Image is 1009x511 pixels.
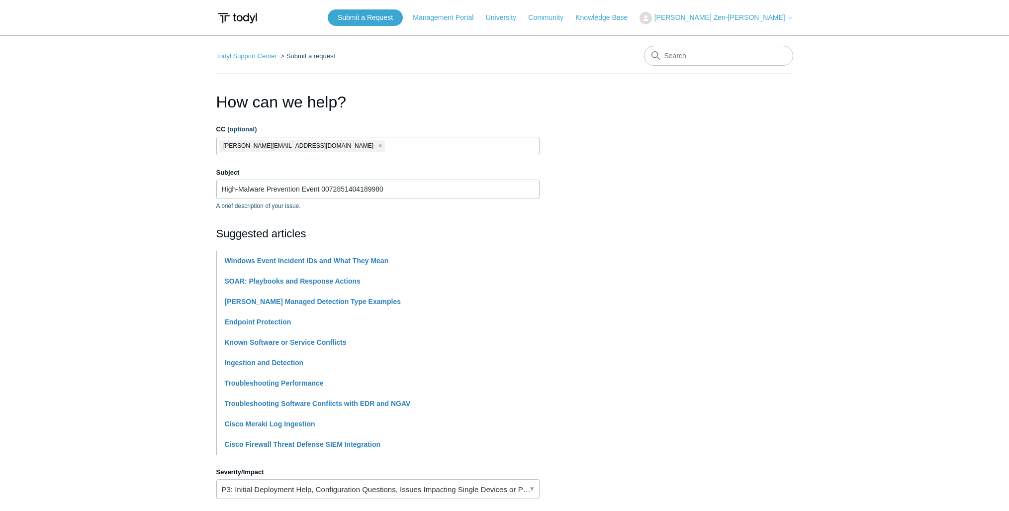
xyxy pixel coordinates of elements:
[227,125,257,133] span: (optional)
[225,400,411,408] a: Troubleshooting Software Conflicts with EDR and NGAV
[225,318,291,326] a: Endpoint Protection
[216,467,540,477] label: Severity/Impact
[225,359,304,367] a: Ingestion and Detection
[654,13,785,21] span: [PERSON_NAME] Zen-[PERSON_NAME]
[216,9,259,27] img: Todyl Support Center Help Center home page
[413,12,483,23] a: Management Portal
[225,420,315,428] a: Cisco Meraki Log Ingestion
[225,338,347,346] a: Known Software or Service Conflicts
[216,52,279,60] li: Todyl Support Center
[640,12,793,24] button: [PERSON_NAME] Zen-[PERSON_NAME]
[216,52,277,60] a: Todyl Support Center
[225,440,381,448] a: Cisco Firewall Threat Defense SIEM Integration
[216,90,540,114] h1: How can we help?
[223,140,373,152] span: [PERSON_NAME][EMAIL_ADDRESS][DOMAIN_NAME]
[528,12,573,23] a: Community
[278,52,335,60] li: Submit a request
[225,379,324,387] a: Troubleshooting Performance
[216,168,540,178] label: Subject
[216,225,540,242] h2: Suggested articles
[216,202,540,210] p: A brief description of your issue.
[225,298,401,306] a: [PERSON_NAME] Managed Detection Type Examples
[216,479,540,499] a: P3: Initial Deployment Help, Configuration Questions, Issues Impacting Single Devices or Past Out...
[225,257,389,265] a: Windows Event Incident IDs and What They Mean
[328,9,403,26] a: Submit a Request
[644,46,793,66] input: Search
[216,124,540,134] label: CC
[486,12,526,23] a: University
[575,12,638,23] a: Knowledge Base
[225,277,361,285] a: SOAR: Playbooks and Response Actions
[378,140,382,152] span: close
